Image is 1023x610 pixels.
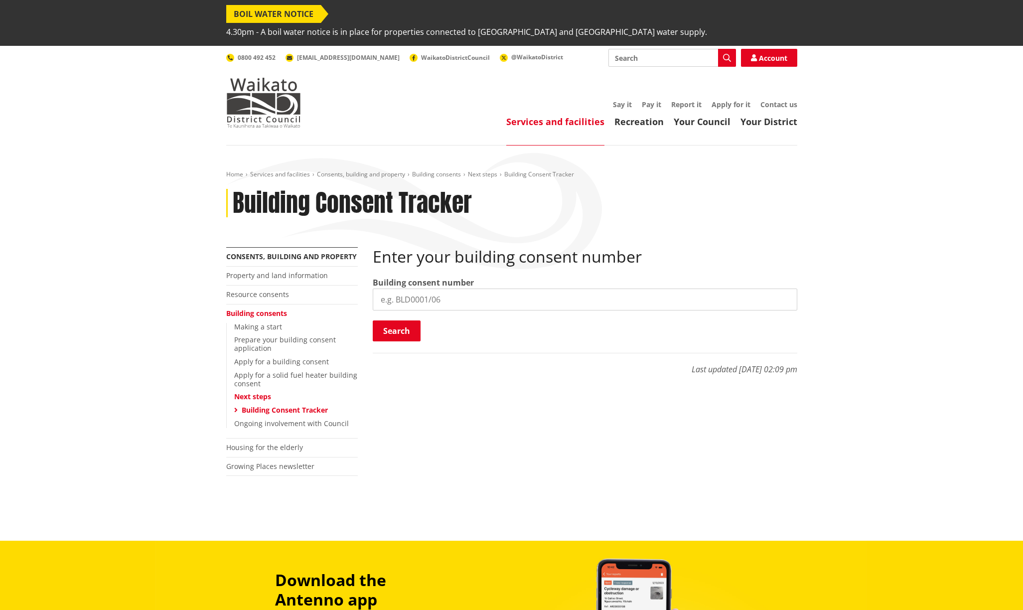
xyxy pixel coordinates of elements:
[712,100,750,109] a: Apply for it
[242,405,328,415] a: Building Consent Tracker
[286,53,400,62] a: [EMAIL_ADDRESS][DOMAIN_NAME]
[671,100,702,109] a: Report it
[233,189,472,218] h1: Building Consent Tracker
[234,370,357,388] a: Apply for a solid fuel heater building consent​
[226,461,314,471] a: Growing Places newsletter
[740,116,797,128] a: Your District
[226,78,301,128] img: Waikato District Council - Te Kaunihera aa Takiwaa o Waikato
[226,290,289,299] a: Resource consents
[500,53,563,61] a: @WaikatoDistrict
[373,353,797,375] p: Last updated [DATE] 02:09 pm
[226,170,797,179] nav: breadcrumb
[226,271,328,280] a: Property and land information
[373,320,421,341] button: Search
[741,49,797,67] a: Account
[234,322,282,331] a: Making a start
[373,277,474,289] label: Building consent number
[234,419,349,428] a: Ongoing involvement with Council
[506,116,604,128] a: Services and facilities
[421,53,490,62] span: WaikatoDistrictCouncil
[226,252,357,261] a: Consents, building and property
[226,5,321,23] span: BOIL WATER NOTICE
[226,170,243,178] a: Home
[373,247,797,266] h2: Enter your building consent number
[614,116,664,128] a: Recreation
[412,170,461,178] a: Building consents
[410,53,490,62] a: WaikatoDistrictCouncil
[238,53,276,62] span: 0800 492 452
[234,335,336,353] a: Prepare your building consent application
[642,100,661,109] a: Pay it
[760,100,797,109] a: Contact us
[613,100,632,109] a: Say it
[275,571,455,609] h3: Download the Antenno app
[226,443,303,452] a: Housing for the elderly
[504,170,574,178] span: Building Consent Tracker
[373,289,797,310] input: e.g. BLD0001/06
[317,170,405,178] a: Consents, building and property
[226,53,276,62] a: 0800 492 452
[226,308,287,318] a: Building consents
[234,357,329,366] a: Apply for a building consent
[608,49,736,67] input: Search input
[297,53,400,62] span: [EMAIL_ADDRESS][DOMAIN_NAME]
[234,392,271,401] a: Next steps
[250,170,310,178] a: Services and facilities
[226,23,707,41] span: 4.30pm - A boil water notice is in place for properties connected to [GEOGRAPHIC_DATA] and [GEOGR...
[511,53,563,61] span: @WaikatoDistrict
[674,116,731,128] a: Your Council
[468,170,497,178] a: Next steps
